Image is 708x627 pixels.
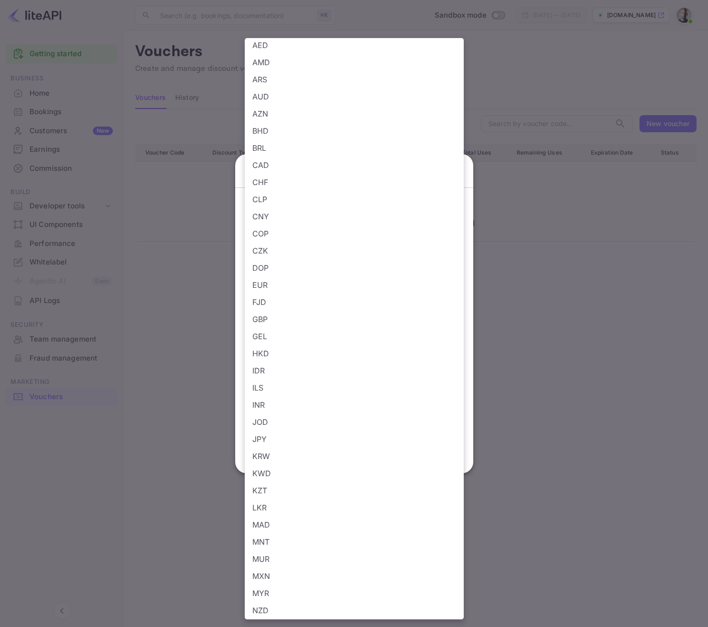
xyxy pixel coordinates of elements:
[245,499,464,516] li: LKR
[245,191,464,208] li: CLP
[245,242,464,259] li: CZK
[245,311,464,328] li: GBP
[245,465,464,482] li: KWD
[245,345,464,362] li: HKD
[245,413,464,431] li: JOD
[245,174,464,191] li: CHF
[245,208,464,225] li: CNY
[245,533,464,550] li: MNT
[245,88,464,105] li: AUD
[245,448,464,465] li: KRW
[245,54,464,71] li: AMD
[245,105,464,122] li: AZN
[245,122,464,139] li: BHD
[245,71,464,88] li: ARS
[245,396,464,413] li: INR
[245,294,464,311] li: FJD
[245,157,464,174] li: CAD
[245,431,464,448] li: JPY
[245,37,464,54] li: AED
[245,516,464,533] li: MAD
[245,328,464,345] li: GEL
[245,550,464,568] li: MUR
[245,276,464,294] li: EUR
[245,602,464,619] li: NZD
[245,568,464,585] li: MXN
[245,482,464,499] li: KZT
[245,139,464,157] li: BRL
[245,259,464,276] li: DOP
[245,585,464,602] li: MYR
[245,362,464,379] li: IDR
[245,379,464,396] li: ILS
[245,225,464,242] li: COP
